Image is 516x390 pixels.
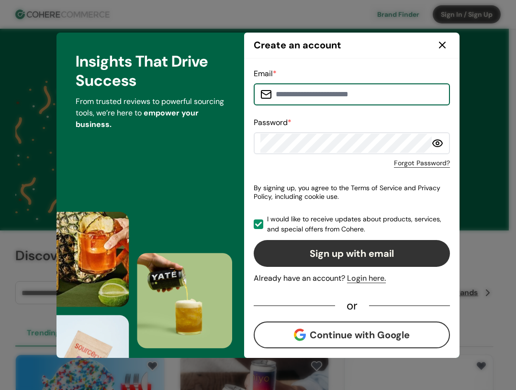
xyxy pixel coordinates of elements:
h2: Create an account [254,38,341,52]
p: By signing up, you agree to the Terms of Service and Privacy Policy, including cookie use. [254,180,450,205]
label: Password [254,117,292,127]
span: I would like to receive updates about products, services, and special offers from Cohere. [267,214,450,234]
div: Already have an account? [254,273,450,284]
div: Login here. [347,273,386,284]
a: Forgot Password? [394,158,450,168]
button: Continue with Google [254,321,450,348]
p: From trusted reviews to powerful sourcing tools, we’re here to [76,96,225,130]
div: or [335,301,369,310]
button: Sign up with email [254,240,450,267]
h3: Insights That Drive Success [76,52,225,90]
span: empower your business. [76,108,199,129]
label: Email [254,69,277,79]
